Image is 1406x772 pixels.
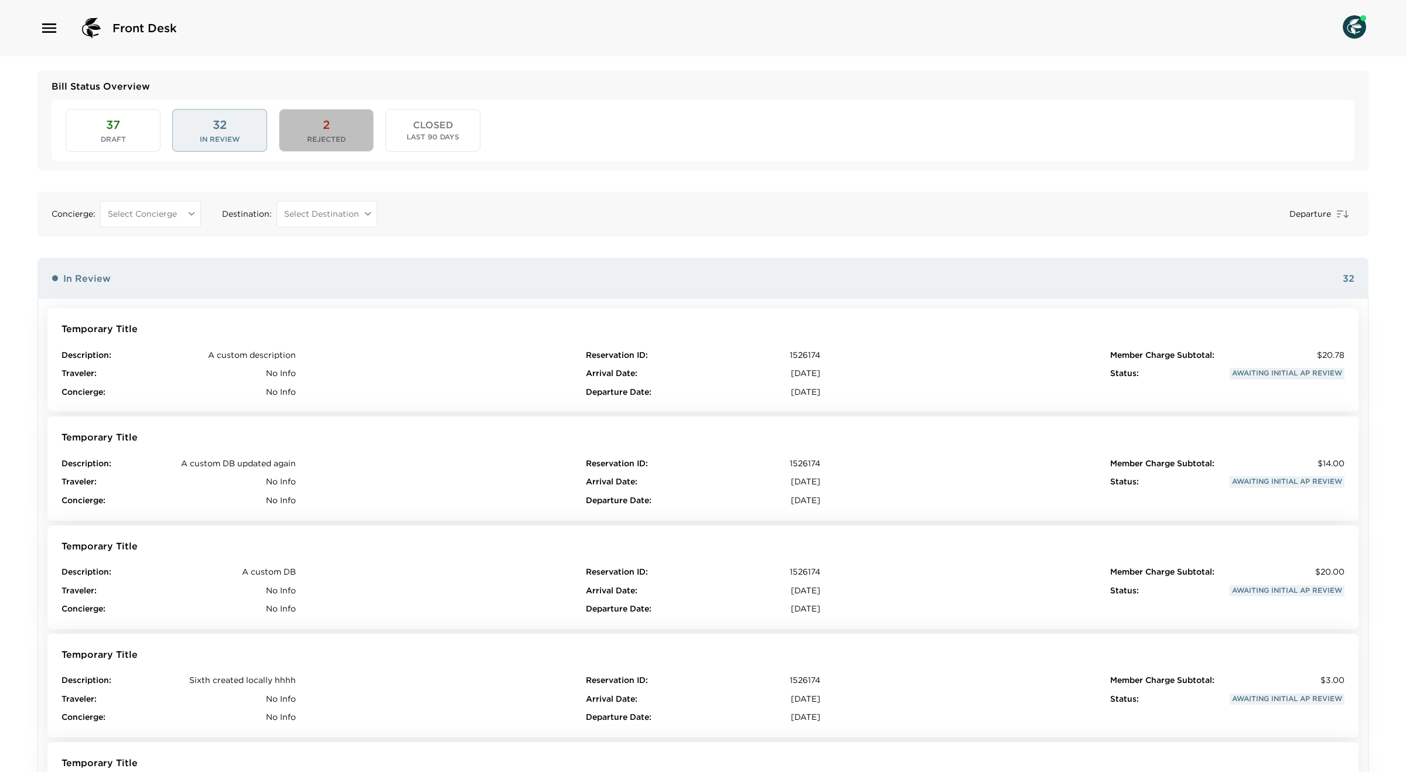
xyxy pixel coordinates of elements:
[222,209,272,220] span: Destination :
[106,117,120,133] span: 37
[1343,15,1366,39] img: User
[791,712,820,723] span: [DATE]
[790,458,820,470] span: 1526174
[586,566,648,578] span: Reservation ID :
[1318,458,1344,470] span: $14.00
[52,80,1354,93] span: Bill Status Overview
[62,648,138,661] span: Temporary Title
[62,694,97,705] span: Traveler :
[1110,458,1214,470] span: Member Charge Subtotal :
[62,350,111,361] span: Description :
[790,566,820,578] span: 1526174
[586,585,637,597] span: Arrival Date :
[62,566,111,578] span: Description :
[1230,585,1344,597] span: Awaiting Initial AP Review
[77,14,105,42] img: logo
[385,109,480,151] button: CLOSEDLast 90 Days
[62,539,138,552] span: Temporary Title
[791,368,820,380] span: [DATE]
[1110,694,1139,705] span: Status :
[266,712,296,723] span: No Info
[62,476,97,488] span: Traveler :
[791,476,820,488] span: [DATE]
[586,387,651,398] span: Departure Date :
[213,117,227,133] span: 32
[586,675,648,686] span: Reservation ID :
[1110,585,1139,597] span: Status :
[52,209,95,220] span: Concierge :
[62,368,97,380] span: Traveler :
[586,694,637,705] span: Arrival Date :
[1289,209,1331,220] span: Departure
[266,495,296,507] span: No Info
[108,209,177,219] span: Select Concierge
[586,476,637,488] span: Arrival Date :
[266,694,296,705] span: No Info
[586,603,651,615] span: Departure Date :
[307,135,346,144] span: Rejected
[62,387,105,398] span: Concierge :
[208,350,296,361] span: A custom description
[62,603,105,615] span: Concierge :
[413,119,453,131] span: CLOSED
[1110,368,1139,380] span: Status :
[586,495,651,507] span: Departure Date :
[1320,675,1344,686] span: $3.00
[266,585,296,597] span: No Info
[791,603,820,615] span: [DATE]
[790,350,820,361] span: 1526174
[791,585,820,597] span: [DATE]
[62,322,138,335] span: Temporary Title
[791,495,820,507] span: [DATE]
[62,431,138,443] span: Temporary Title
[200,135,240,144] span: In Review
[62,458,111,470] span: Description :
[586,368,637,380] span: Arrival Date :
[1230,694,1344,705] span: Awaiting Initial AP Review
[1110,675,1214,686] span: Member Charge Subtotal :
[62,675,111,686] span: Description :
[266,368,296,380] span: No Info
[189,675,296,686] span: Sixth created locally hhhh
[62,585,97,597] span: Traveler :
[62,495,105,507] span: Concierge :
[172,109,267,151] button: 32In Review
[112,20,177,36] span: Front Desk
[279,109,374,151] button: 2Rejected
[284,209,359,219] span: Select Destination
[1110,476,1139,488] span: Status :
[181,458,296,470] span: A custom DB updated again
[115,272,1354,285] span: 32
[47,416,1359,520] button: Temporary TitleDescription:A custom DB updated againTraveler:No InfoConcierge:No InfoReservation ...
[1110,350,1214,361] span: Member Charge Subtotal :
[1230,476,1344,488] span: Awaiting Initial AP Review
[790,675,820,686] span: 1526174
[1230,368,1344,380] span: Awaiting Initial AP Review
[791,694,820,705] span: [DATE]
[266,476,296,488] span: No Info
[1315,566,1344,578] span: $20.00
[63,272,111,285] span: In Review
[1110,566,1214,578] span: Member Charge Subtotal :
[266,387,296,398] span: No Info
[66,109,161,151] button: 37Draft
[1317,350,1344,361] span: $20.78
[62,712,105,723] span: Concierge :
[62,756,138,769] span: Temporary Title
[266,603,296,615] span: No Info
[586,712,651,723] span: Departure Date :
[242,566,296,578] span: A custom DB
[791,387,820,398] span: [DATE]
[407,133,459,141] span: Last 90 Days
[101,135,126,144] span: Draft
[47,308,1359,412] button: Temporary TitleDescription:A custom descriptionTraveler:No InfoConcierge:No InfoReservation ID:15...
[586,350,648,361] span: Reservation ID :
[586,458,648,470] span: Reservation ID :
[47,525,1359,629] button: Temporary TitleDescription:A custom DBTraveler:No InfoConcierge:No InfoReservation ID:1526174Arri...
[47,634,1359,737] button: Temporary TitleDescription:Sixth created locally hhhhTraveler:No InfoConcierge:No InfoReservation...
[323,117,330,133] span: 2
